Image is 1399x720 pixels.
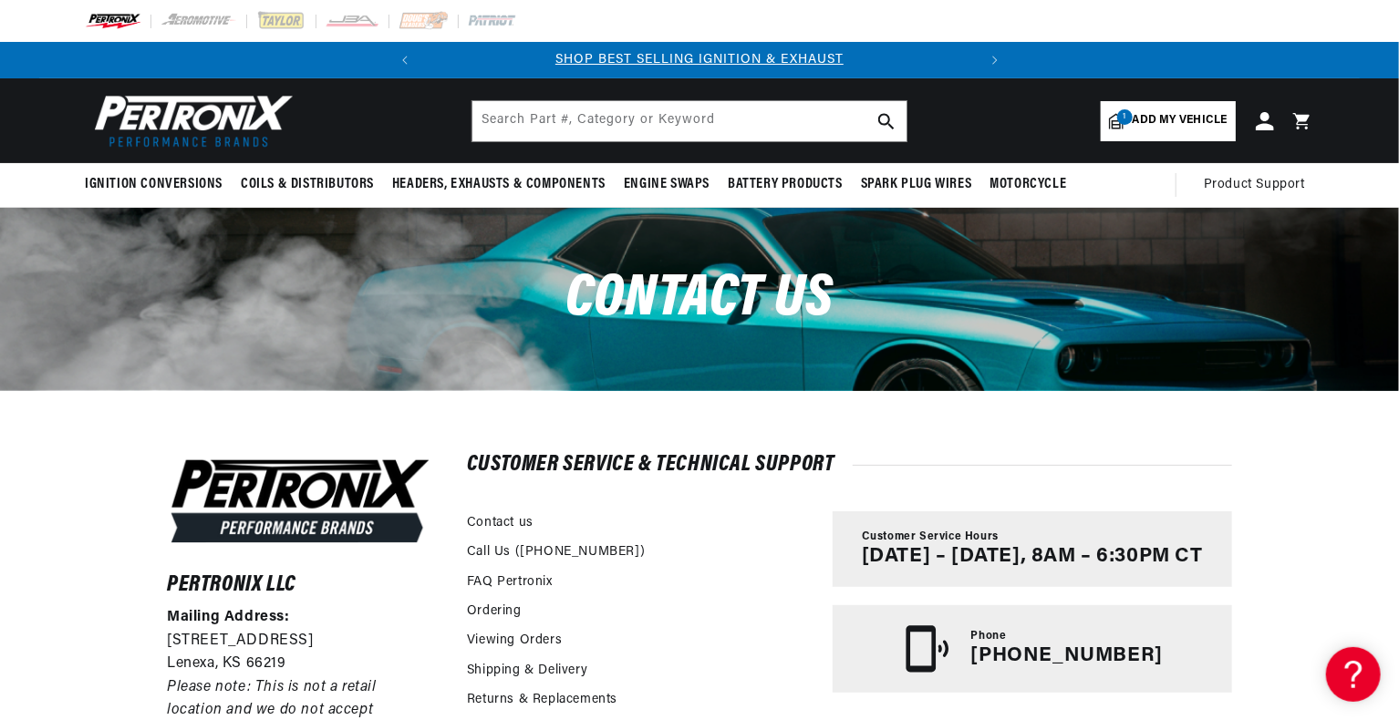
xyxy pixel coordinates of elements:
p: [PHONE_NUMBER] [971,644,1163,668]
span: Ignition Conversions [85,175,223,194]
a: Shipping & Delivery [467,661,587,681]
span: Battery Products [728,175,843,194]
summary: Coils & Distributors [232,163,383,206]
button: Translation missing: en.sections.announcements.previous_announcement [387,42,423,78]
summary: Spark Plug Wires [852,163,981,206]
h2: Customer Service & Technical Support [467,456,1232,474]
span: Add my vehicle [1133,112,1228,129]
summary: Engine Swaps [615,163,719,206]
summary: Battery Products [719,163,852,206]
a: Ordering [467,602,522,622]
summary: Ignition Conversions [85,163,232,206]
img: Pertronix [85,89,295,152]
h6: Pertronix LLC [167,576,433,594]
a: Phone [PHONE_NUMBER] [833,605,1232,693]
button: Translation missing: en.sections.announcements.next_announcement [977,42,1013,78]
span: Product Support [1204,175,1305,195]
span: Contact us [565,270,834,329]
a: Returns & Replacements [467,690,617,710]
span: Spark Plug Wires [861,175,972,194]
span: Coils & Distributors [241,175,374,194]
div: 1 of 2 [423,50,977,70]
p: [DATE] – [DATE], 8AM – 6:30PM CT [862,545,1203,569]
button: search button [866,101,907,141]
span: Headers, Exhausts & Components [392,175,606,194]
summary: Motorcycle [980,163,1075,206]
p: Lenexa, KS 66219 [167,653,433,676]
span: Motorcycle [990,175,1066,194]
div: Announcement [423,50,977,70]
a: SHOP BEST SELLING IGNITION & EXHAUST [555,53,844,67]
summary: Product Support [1204,163,1314,207]
a: Call Us ([PHONE_NUMBER]) [467,542,645,562]
a: Viewing Orders [467,631,562,651]
summary: Headers, Exhausts & Components [383,163,615,206]
span: Phone [971,629,1007,644]
slideshow-component: Translation missing: en.sections.announcements.announcement_bar [39,42,1360,78]
a: 1Add my vehicle [1101,101,1236,141]
strong: Mailing Address: [167,610,290,624]
input: Search Part #, Category or Keyword [472,101,907,141]
a: FAQ Pertronix [467,572,553,592]
span: 1 [1117,109,1133,125]
a: Contact us [467,513,534,533]
p: [STREET_ADDRESS] [167,630,433,653]
span: Customer Service Hours [862,530,999,545]
span: Engine Swaps [624,175,710,194]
